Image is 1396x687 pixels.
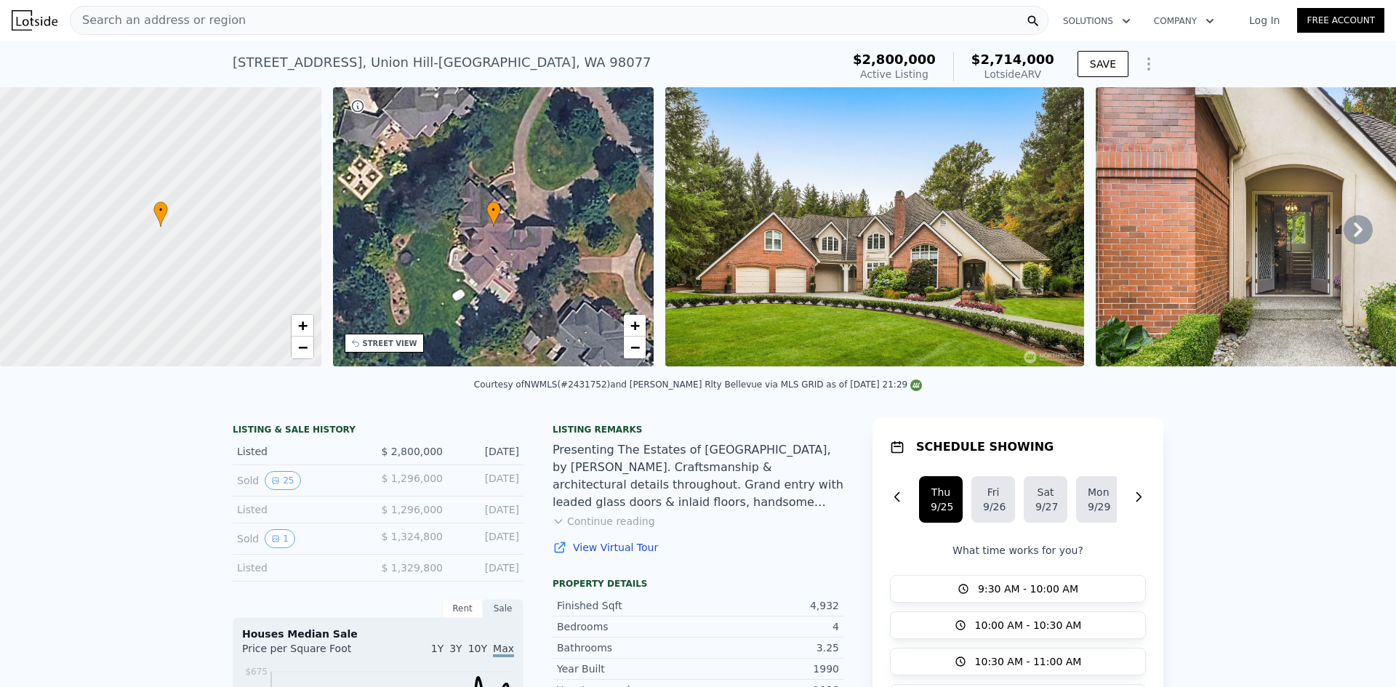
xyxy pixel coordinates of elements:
[983,485,1003,499] div: Fri
[381,504,443,515] span: $ 1,296,000
[449,643,462,654] span: 3Y
[292,337,313,358] a: Zoom out
[553,578,843,590] div: Property details
[297,338,307,356] span: −
[978,582,1078,596] span: 9:30 AM - 10:00 AM
[971,67,1054,81] div: Lotside ARV
[233,424,523,438] div: LISTING & SALE HISTORY
[265,529,295,548] button: View historical data
[698,662,839,676] div: 1990
[1088,485,1108,499] div: Mon
[624,315,646,337] a: Zoom in
[553,540,843,555] a: View Virtual Tour
[890,543,1146,558] p: What time works for you?
[245,667,268,677] tspan: $675
[1076,476,1120,523] button: Mon9/29
[1051,8,1142,34] button: Solutions
[890,611,1146,639] button: 10:00 AM - 10:30 AM
[890,648,1146,675] button: 10:30 AM - 11:00 AM
[454,529,519,548] div: [DATE]
[363,338,417,349] div: STREET VIEW
[12,10,57,31] img: Lotside
[1035,499,1056,514] div: 9/27
[971,476,1015,523] button: Fri9/26
[71,12,246,29] span: Search an address or region
[983,499,1003,514] div: 9/26
[265,471,300,490] button: View historical data
[454,444,519,459] div: [DATE]
[493,643,514,657] span: Max
[557,662,698,676] div: Year Built
[1142,8,1226,34] button: Company
[1232,13,1297,28] a: Log In
[1297,8,1384,33] a: Free Account
[237,471,366,490] div: Sold
[454,502,519,517] div: [DATE]
[1134,49,1163,79] button: Show Options
[553,424,843,435] div: Listing remarks
[237,502,366,517] div: Listed
[665,87,1084,366] img: Sale: 167725714 Parcel: 97636448
[454,561,519,575] div: [DATE]
[975,618,1082,632] span: 10:00 AM - 10:30 AM
[853,52,936,67] span: $2,800,000
[1088,499,1108,514] div: 9/29
[975,654,1082,669] span: 10:30 AM - 11:00 AM
[557,598,698,613] div: Finished Sqft
[483,599,523,618] div: Sale
[910,379,922,391] img: NWMLS Logo
[698,598,839,613] div: 4,932
[381,562,443,574] span: $ 1,329,800
[486,201,501,227] div: •
[381,473,443,484] span: $ 1,296,000
[630,338,640,356] span: −
[931,485,951,499] div: Thu
[971,52,1054,67] span: $2,714,000
[233,52,651,73] div: [STREET_ADDRESS] , Union Hill-[GEOGRAPHIC_DATA] , WA 98077
[860,68,928,80] span: Active Listing
[468,643,487,654] span: 10Y
[1078,51,1128,77] button: SAVE
[698,640,839,655] div: 3.25
[624,337,646,358] a: Zoom out
[890,575,1146,603] button: 9:30 AM - 10:00 AM
[237,444,366,459] div: Listed
[153,201,168,227] div: •
[381,531,443,542] span: $ 1,324,800
[553,514,655,529] button: Continue reading
[557,619,698,634] div: Bedrooms
[557,640,698,655] div: Bathrooms
[237,561,366,575] div: Listed
[454,471,519,490] div: [DATE]
[237,529,366,548] div: Sold
[242,627,514,641] div: Houses Median Sale
[474,379,922,390] div: Courtesy of NWMLS (#2431752) and [PERSON_NAME] Rlty Bellevue via MLS GRID as of [DATE] 21:29
[242,641,378,664] div: Price per Square Foot
[698,619,839,634] div: 4
[916,438,1054,456] h1: SCHEDULE SHOWING
[919,476,963,523] button: Thu9/25
[297,316,307,334] span: +
[486,204,501,217] span: •
[630,316,640,334] span: +
[1024,476,1067,523] button: Sat9/27
[931,499,951,514] div: 9/25
[153,204,168,217] span: •
[292,315,313,337] a: Zoom in
[1035,485,1056,499] div: Sat
[442,599,483,618] div: Rent
[431,643,444,654] span: 1Y
[553,441,843,511] div: Presenting The Estates of [GEOGRAPHIC_DATA], by [PERSON_NAME]. Craftsmanship & architectural deta...
[381,446,443,457] span: $ 2,800,000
